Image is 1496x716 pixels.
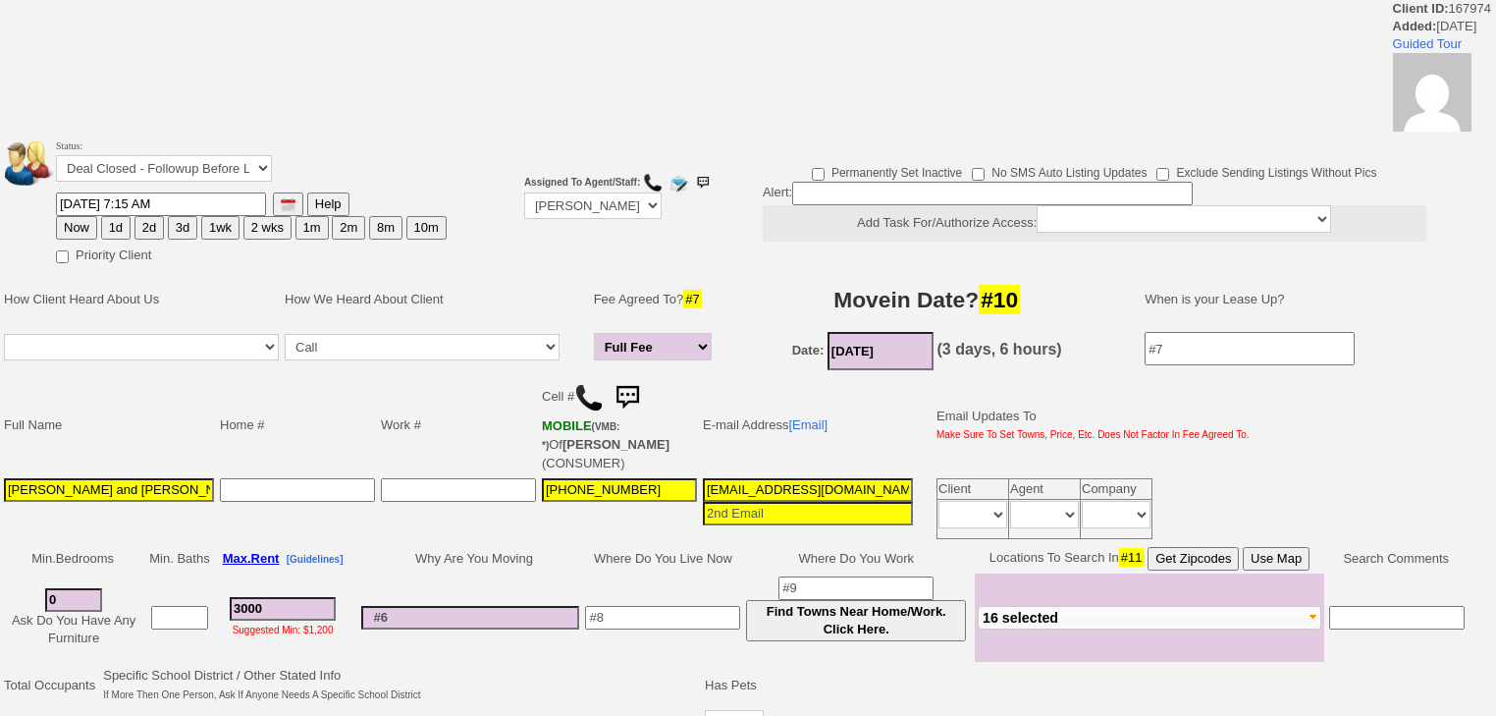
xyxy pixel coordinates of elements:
b: Assigned To Agent/Staff: [524,177,640,188]
button: 1d [101,216,131,240]
b: Date: [792,343,825,358]
img: sms.png [608,378,647,417]
b: Max. [223,551,280,566]
td: How Client Heard About Us [1,270,282,329]
img: call.png [643,173,663,193]
button: 16 selected [978,606,1321,630]
button: 2m [332,216,365,240]
span: 16 selected [983,610,1058,626]
button: Find Towns Near Home/Work. Click Here. [746,600,966,641]
input: Priority Client [56,250,69,263]
td: E-mail Address [700,375,916,475]
td: Min. [1,544,146,574]
label: Priority Client [56,242,151,264]
font: MOBILE [542,418,592,433]
a: [Guidelines] [287,551,344,566]
input: 2nd Email [703,502,913,525]
label: No SMS Auto Listing Updates [972,159,1147,182]
input: 1st Email - Question #0 [703,478,913,502]
td: Has Pets [702,664,767,707]
img: people.png [5,141,64,186]
td: Why Are You Moving [358,544,582,574]
button: 2 wks [243,216,292,240]
div: Alert: [763,182,1426,242]
span: #10 [979,285,1020,314]
font: Make Sure To Set Towns, Price, Etc. Does Not Factor In Fee Agreed To. [936,429,1250,440]
td: Company [1081,479,1152,500]
input: #7 [1145,332,1355,365]
td: Where Do You Work [743,544,969,574]
center: Add Task For/Authorize Access: [763,205,1426,242]
td: Fee Agreed To? [591,270,721,329]
input: Permanently Set Inactive [812,168,825,181]
img: compose_email.png [668,173,688,193]
div: Ask Do You Have Any Furniture [4,612,143,647]
font: Suggested Min: $1,200 [233,625,334,635]
button: 2d [134,216,164,240]
button: 3d [168,216,197,240]
a: Guided Tour [1393,36,1463,51]
img: sms.png [693,173,713,193]
button: 1m [295,216,329,240]
b: Added: [1393,19,1437,33]
a: [Email] [788,417,828,432]
label: Exclude Sending Listings Without Pics [1156,159,1376,182]
button: Help [307,193,349,216]
input: #3 [230,597,336,621]
td: Search Comments [1324,544,1469,574]
img: call.png [574,383,604,413]
td: How We Heard About Client [282,270,582,329]
td: Agent [1009,479,1081,500]
b: (3 days, 6 hours) [936,341,1061,358]
input: Exclude Sending Listings Without Pics [1156,168,1169,181]
h3: Movein Date? [731,282,1122,317]
td: When is your Lease Up? [1125,270,1460,329]
b: Verizon Wireless [542,418,619,452]
td: Cell # Of (CONSUMER) [539,375,700,475]
input: #8 [585,606,740,630]
td: Min. Baths [146,544,212,574]
button: Use Map [1243,547,1309,571]
button: Get Zipcodes [1148,547,1239,571]
img: [calendar icon] [281,197,295,212]
button: 8m [369,216,402,240]
label: Permanently Set Inactive [812,159,962,182]
input: #9 [778,577,934,600]
button: Now [56,216,97,240]
input: #6 [361,606,579,630]
td: Full Name [1,375,217,475]
b: Client ID: [1393,1,1449,16]
img: 1762b7c050373720e614af21d99b843e [1393,53,1471,132]
input: No SMS Auto Listing Updates [972,168,985,181]
input: #1 [45,588,102,612]
span: #11 [1119,548,1145,567]
span: Bedrooms [56,551,114,566]
td: Specific School District / Other Stated Info [100,664,423,707]
td: Total Occupants [1,664,100,707]
span: #7 [683,290,701,308]
b: [PERSON_NAME] [562,437,669,452]
button: 1wk [201,216,240,240]
font: If More Then One Person, Ask If Anyone Needs A Specific School District [103,689,420,700]
span: Rent [251,551,280,566]
td: Client [937,479,1009,500]
td: Home # [217,375,378,475]
td: Where Do You Live Now [582,544,743,574]
td: Email Updates To [922,375,1253,475]
b: [Guidelines] [287,554,344,565]
td: Work # [378,375,539,475]
nobr: Locations To Search In [989,550,1309,565]
button: 10m [406,216,447,240]
font: Status: [56,140,272,177]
